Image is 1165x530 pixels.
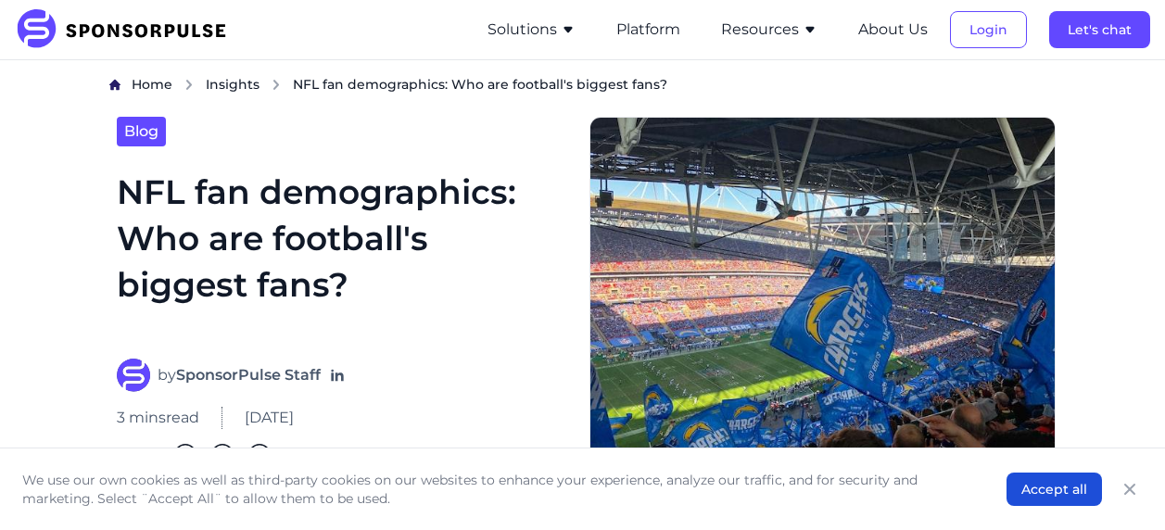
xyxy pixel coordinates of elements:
img: Facebook [211,444,234,466]
img: SponsorPulse Staff [117,359,150,392]
button: Accept all [1007,473,1102,506]
p: We use our own cookies as well as third-party cookies on our websites to enhance your experience,... [22,471,969,508]
a: Blog [117,117,166,146]
a: Follow on LinkedIn [328,366,347,385]
span: NFL fan demographics: Who are football's biggest fans? [293,75,667,94]
img: Twitter [248,444,271,466]
a: About Us [858,21,928,38]
button: Close [1117,476,1143,502]
a: Home [132,75,172,95]
button: Solutions [488,19,576,41]
img: chevron right [184,79,195,91]
strong: SponsorPulse Staff [176,366,321,384]
span: Home [132,76,172,93]
img: chevron right [271,79,282,91]
img: Home [109,79,120,91]
img: SponsorPulse [15,9,240,50]
button: Login [950,11,1027,48]
button: Resources [721,19,817,41]
a: Platform [616,21,680,38]
button: About Us [858,19,928,41]
a: Login [950,21,1027,38]
span: 3 mins read [117,407,199,429]
img: Linkedin [174,444,196,466]
h1: NFL fan demographics: Who are football's biggest fans? [117,169,567,336]
span: Share [117,444,159,466]
button: Let's chat [1049,11,1150,48]
img: Find out everything you need to know about NFL fans in the USA, and learn how you can better conn... [589,117,1055,466]
a: Let's chat [1049,21,1150,38]
button: Platform [616,19,680,41]
span: Insights [206,76,260,93]
span: [DATE] [245,407,294,429]
span: by [158,364,321,386]
a: Insights [206,75,260,95]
